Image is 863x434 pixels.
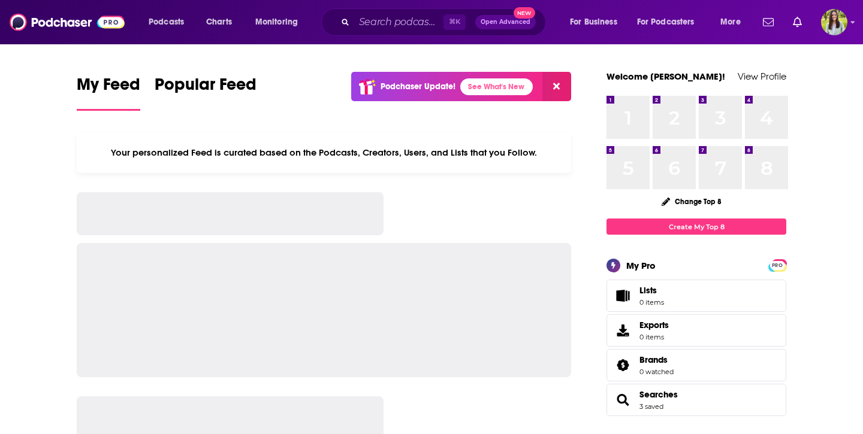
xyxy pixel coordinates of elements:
[206,14,232,31] span: Charts
[77,74,140,111] a: My Feed
[720,14,741,31] span: More
[654,194,729,209] button: Change Top 8
[155,74,257,102] span: Popular Feed
[198,13,239,32] a: Charts
[443,14,466,30] span: ⌘ K
[788,12,807,32] a: Show notifications dropdown
[606,384,786,416] span: Searches
[639,389,678,400] a: Searches
[514,7,535,19] span: New
[639,298,664,306] span: 0 items
[10,11,125,34] img: Podchaser - Follow, Share and Rate Podcasts
[611,322,635,339] span: Exports
[639,368,674,376] a: 0 watched
[460,78,533,95] a: See What's New
[570,14,617,31] span: For Business
[606,71,725,82] a: Welcome [PERSON_NAME]!
[611,391,635,408] a: Searches
[354,13,443,32] input: Search podcasts, credits, & more...
[140,13,200,32] button: open menu
[821,9,847,35] span: Logged in as meaghanyoungblood
[77,132,571,173] div: Your personalized Feed is curated based on the Podcasts, Creators, Users, and Lists that you Follow.
[637,14,695,31] span: For Podcasters
[639,354,668,365] span: Brands
[712,13,756,32] button: open menu
[562,13,632,32] button: open menu
[639,354,674,365] a: Brands
[639,333,669,341] span: 0 items
[626,260,656,271] div: My Pro
[639,402,663,411] a: 3 saved
[639,285,657,296] span: Lists
[611,357,635,374] a: Brands
[639,285,664,296] span: Lists
[770,260,784,269] a: PRO
[758,12,778,32] a: Show notifications dropdown
[606,349,786,381] span: Brands
[333,8,557,36] div: Search podcasts, credits, & more...
[639,320,669,330] span: Exports
[77,74,140,102] span: My Feed
[629,13,712,32] button: open menu
[255,14,298,31] span: Monitoring
[606,218,786,235] a: Create My Top 8
[149,14,184,31] span: Podcasts
[606,314,786,347] a: Exports
[606,280,786,312] a: Lists
[611,287,635,304] span: Lists
[821,9,847,35] img: User Profile
[821,9,847,35] button: Show profile menu
[738,71,786,82] a: View Profile
[475,15,536,29] button: Open AdvancedNew
[155,74,257,111] a: Popular Feed
[247,13,313,32] button: open menu
[481,19,530,25] span: Open Advanced
[381,81,455,92] p: Podchaser Update!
